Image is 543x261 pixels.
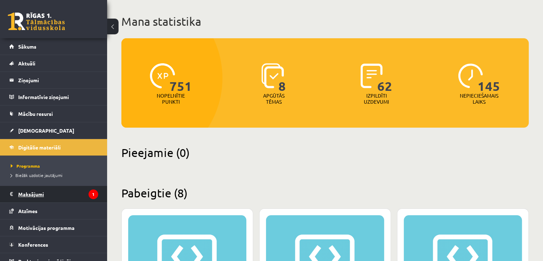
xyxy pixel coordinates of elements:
span: Atzīmes [18,208,37,214]
a: Rīgas 1. Tālmācības vidusskola [8,13,65,30]
img: icon-completed-tasks-ad58ae20a441b2904462921112bc710f1caf180af7a3daa7317a5a94f2d26646.svg [361,63,383,88]
span: 751 [170,63,192,93]
a: Mācību resursi [9,105,98,122]
i: 1 [89,189,98,199]
a: Sākums [9,38,98,55]
h2: Pabeigtie (8) [121,186,529,200]
a: Informatīvie ziņojumi [9,89,98,105]
a: Ziņojumi [9,72,98,88]
a: Konferences [9,236,98,253]
span: Aktuāli [18,60,35,67]
a: Biežāk uzdotie jautājumi [11,172,100,178]
span: 8 [278,63,286,93]
legend: Ziņojumi [18,72,98,88]
a: Digitālie materiāli [9,139,98,156]
h2: Pieejamie (0) [121,146,529,159]
a: Aktuāli [9,55,98,72]
span: Digitālie materiāli [18,144,61,151]
a: [DEMOGRAPHIC_DATA] [9,122,98,139]
span: [DEMOGRAPHIC_DATA] [18,127,74,134]
h1: Mana statistika [121,14,529,29]
legend: Informatīvie ziņojumi [18,89,98,105]
span: Sākums [18,43,36,50]
a: Programma [11,163,100,169]
img: icon-learned-topics-4a711ccc23c960034f471b6e78daf4a3bad4a20eaf4de84257b87e66633f6470.svg [261,63,284,88]
span: Biežāk uzdotie jautājumi [11,172,62,178]
span: Mācību resursi [18,110,53,117]
a: Motivācijas programma [9,220,98,236]
span: Motivācijas programma [18,225,75,231]
img: icon-xp-0682a9bc20223a9ccc6f5883a126b849a74cddfe5390d2b41b4391c66f2066e7.svg [150,63,175,88]
span: Konferences [18,241,48,248]
a: Maksājumi1 [9,186,98,202]
legend: Maksājumi [18,186,98,202]
p: Nopelnītie punkti [157,93,185,105]
img: icon-clock-7be60019b62300814b6bd22b8e044499b485619524d84068768e800edab66f18.svg [458,63,483,88]
p: Apgūtās tēmas [260,93,288,105]
span: Programma [11,163,40,169]
p: Izpildīti uzdevumi [362,93,390,105]
span: 145 [478,63,500,93]
span: 62 [377,63,392,93]
a: Atzīmes [9,203,98,219]
p: Nepieciešamais laiks [460,93,498,105]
